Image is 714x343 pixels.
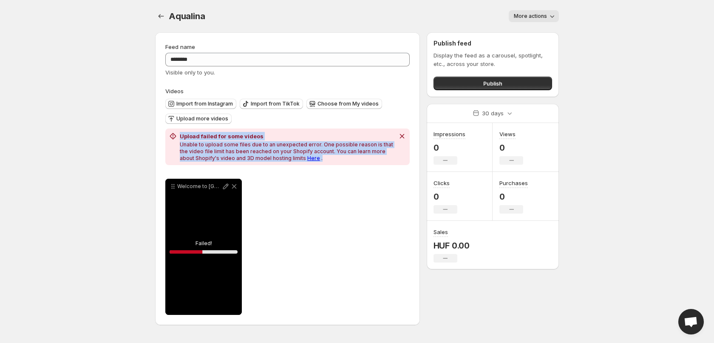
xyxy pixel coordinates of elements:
h3: Views [499,130,516,138]
p: 30 days [482,109,504,117]
span: Aqualina [169,11,205,21]
button: More actions [509,10,559,22]
p: 0 [499,143,523,153]
button: Publish [433,77,552,90]
h3: Clicks [433,179,450,187]
span: More actions [514,13,547,20]
a: Here [307,155,320,161]
span: Visible only to you. [165,69,215,76]
p: Display the feed as a carousel, spotlight, etc., across your store. [433,51,552,68]
p: Unable to upload some files due to an unexpected error. One possible reason is that the video fil... [180,141,394,162]
div: Open chat [678,309,704,334]
button: Upload more videos [165,114,232,124]
h3: Purchases [499,179,528,187]
button: Import from Instagram [165,99,236,109]
span: Upload more videos [176,115,228,122]
p: Welcome to [GEOGRAPHIC_DATA]ce where your home is a luxury resort in [GEOGRAPHIC_DATA] Key-handov... [177,183,221,190]
p: HUF 0.00 [433,240,470,251]
h3: Sales [433,228,448,236]
span: Publish [483,79,502,88]
span: Import from Instagram [176,100,233,107]
h3: Impressions [433,130,465,138]
span: Import from TikTok [251,100,300,107]
div: Welcome to [GEOGRAPHIC_DATA]ce where your home is a luxury resort in [GEOGRAPHIC_DATA] Key-handov... [165,179,242,315]
h2: Upload failed for some videos [180,132,394,140]
p: 0 [499,192,528,202]
button: Dismiss notification [396,130,408,142]
h2: Publish feed [433,39,552,48]
button: Import from TikTok [240,99,303,109]
button: Choose from My videos [306,99,382,109]
p: 0 [433,192,457,202]
button: Settings [155,10,167,22]
span: Feed name [165,43,195,50]
span: Videos [165,88,184,94]
p: 0 [433,143,465,153]
span: Choose from My videos [317,100,379,107]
